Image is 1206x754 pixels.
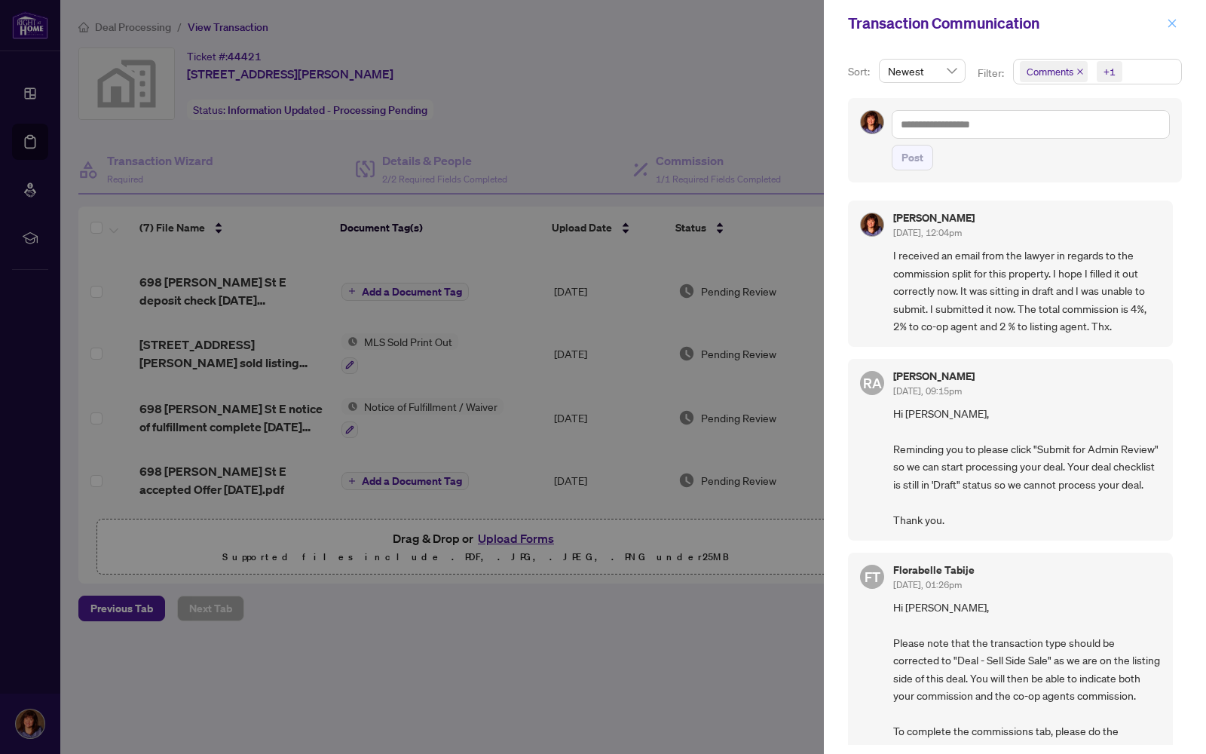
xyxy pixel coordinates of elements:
span: close [1076,68,1084,75]
span: RA [863,372,882,394]
button: Post [892,145,933,170]
h5: Florabelle Tabije [893,565,975,575]
span: Newest [888,60,957,82]
span: [DATE], 12:04pm [893,227,962,238]
div: Transaction Communication [848,12,1162,35]
span: [DATE], 01:26pm [893,579,962,590]
span: FT [865,566,880,587]
span: I received an email from the lawyer in regards to the commission split for this property. I hope ... [893,247,1161,335]
p: Sort: [848,63,873,80]
span: Hi [PERSON_NAME], Reminding you to please click "Submit for Admin Review" so we can start process... [893,405,1161,529]
h5: [PERSON_NAME] [893,371,975,382]
span: close [1167,18,1177,29]
span: [DATE], 09:15pm [893,385,962,397]
span: Comments [1020,61,1088,82]
p: Filter: [978,65,1006,81]
h5: [PERSON_NAME] [893,213,975,223]
span: Comments [1027,64,1073,79]
img: Profile Icon [861,213,883,236]
div: +1 [1103,64,1116,79]
img: Profile Icon [861,111,883,133]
